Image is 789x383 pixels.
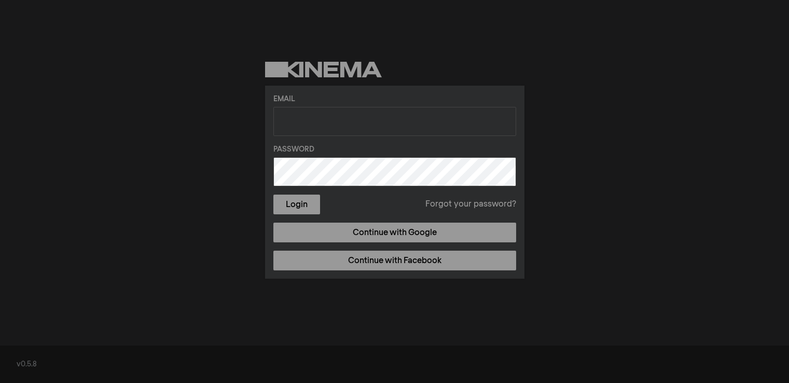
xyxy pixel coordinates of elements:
div: v0.5.8 [17,359,772,370]
a: Continue with Facebook [273,251,516,270]
a: Forgot your password? [425,198,516,211]
label: Password [273,144,516,155]
a: Continue with Google [273,223,516,242]
button: Login [273,195,320,214]
label: Email [273,94,516,105]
